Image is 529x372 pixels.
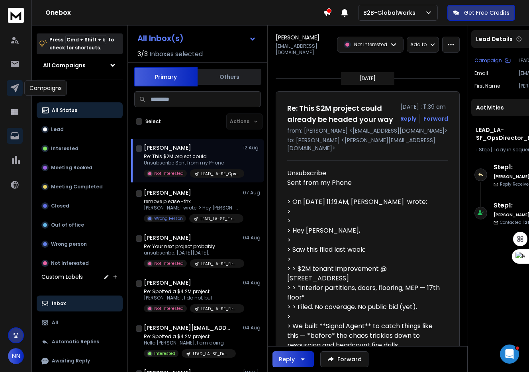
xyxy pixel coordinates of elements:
button: Meeting Booked [37,160,123,176]
button: Inbox [37,296,123,311]
p: [PERSON_NAME] wrote: > Hey [PERSON_NAME] > [144,205,239,211]
button: Lead [37,121,123,137]
img: logo [8,8,24,23]
iframe: Intercom live chat [500,345,519,364]
p: Wrong person [51,241,87,247]
button: Others [198,68,261,86]
label: Select [145,118,161,125]
button: Forward [320,351,368,367]
button: Interested [37,141,123,157]
h1: [PERSON_NAME] [144,144,191,152]
p: Campaign [474,57,502,64]
p: Re: Your next project probably [144,243,239,250]
button: All Inbox(s) [131,30,263,46]
p: 04 Aug [243,325,261,331]
p: Automatic Replies [52,339,99,345]
button: Reply [272,351,314,367]
button: NN [8,348,24,364]
span: Cmd + Shift + k [65,35,106,44]
button: All Campaigns [37,57,123,73]
p: from: [PERSON_NAME] <[EMAIL_ADDRESS][DOMAIN_NAME]> [287,127,448,135]
div: Forward [423,115,448,123]
p: LEAD_LA-SF_FirmPrincipal_BDSignal [201,261,239,267]
p: Re: This $2M project could [144,153,239,160]
p: Awaiting Reply [52,358,90,364]
h1: [PERSON_NAME] [144,234,191,242]
button: Automatic Replies [37,334,123,350]
p: LEAD_LA-SF_FirmPrincipal_BDSignal [200,216,239,222]
div: Reply [279,355,295,363]
button: Primary [134,67,198,86]
span: 1 Step [476,146,490,153]
p: Get Free Credits [464,9,509,17]
p: Meeting Booked [51,164,92,171]
p: [DATE] [360,75,376,82]
h1: [PERSON_NAME] [144,189,191,197]
p: Interested [154,350,175,356]
p: LEAD_LA-SF_FirmPrincipal_BDSignal [193,351,231,357]
p: 12 Aug [243,145,261,151]
p: Not Interested [154,170,184,176]
h1: Onebox [45,8,323,18]
p: Email [474,70,488,76]
p: Lead Details [476,35,513,43]
h1: [PERSON_NAME] [276,33,319,41]
p: Not Interested [154,260,184,266]
h3: Filters [37,86,123,98]
div: Campaigns [24,80,67,96]
p: Closed [51,203,69,209]
h1: [PERSON_NAME] [144,279,191,287]
p: Wrong Person [154,215,183,221]
p: Unsubscribe Sent from my Phone [144,160,239,166]
button: Get Free Credits [447,5,515,21]
button: Closed [37,198,123,214]
h1: [PERSON_NAME][EMAIL_ADDRESS][DOMAIN_NAME] [144,324,231,332]
p: [DATE] : 11:39 am [400,103,448,111]
button: All Status [37,102,123,118]
h1: All Campaigns [43,61,86,69]
p: Inbox [52,300,66,307]
p: Lead [51,126,64,133]
h1: Re: This $2M project could already be headed your way [287,103,396,125]
p: Re: Spotted a $4.2M project [144,288,239,295]
p: LEAD_LA-SF_OpsDirector_BDSignal [201,171,239,177]
button: Reply [400,115,416,123]
p: B2B-GlobalWorks [363,9,419,17]
p: Interested [51,145,78,152]
p: remove please -thx [144,198,239,205]
button: Wrong person [37,236,123,252]
button: Awaiting Reply [37,353,123,369]
p: Hello [PERSON_NAME], I am doing [144,340,236,346]
p: All [52,319,59,326]
p: 04 Aug [243,235,261,241]
span: 3 / 3 [137,49,148,59]
p: Out of office [51,222,84,228]
h3: Custom Labels [41,273,83,281]
p: Not Interested [51,260,89,266]
p: unsubscribe. [DATE][DATE], [144,250,239,256]
p: 04 Aug [243,280,261,286]
button: Out of office [37,217,123,233]
p: Not Interested [354,41,387,48]
p: LEAD_LA-SF_FirmPrincipal_BDSignal [201,306,239,312]
p: Re: Spotted a $4.2M project [144,333,236,340]
button: Meeting Completed [37,179,123,195]
h1: All Inbox(s) [137,34,184,42]
h3: Inboxes selected [149,49,203,59]
p: [EMAIL_ADDRESS][DOMAIN_NAME] [276,43,332,56]
p: First Name [474,83,500,89]
button: All [37,315,123,331]
p: 07 Aug [243,190,261,196]
button: Campaign [474,57,511,64]
p: Meeting Completed [51,184,103,190]
button: Not Interested [37,255,123,271]
p: Not Interested [154,305,184,311]
p: All Status [52,107,77,114]
p: Press to check for shortcuts. [49,36,114,52]
p: to: [PERSON_NAME] <[PERSON_NAME][EMAIL_ADDRESS][DOMAIN_NAME]> [287,136,448,152]
p: [PERSON_NAME], I do not, but [144,295,239,301]
p: Add to [410,41,427,48]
